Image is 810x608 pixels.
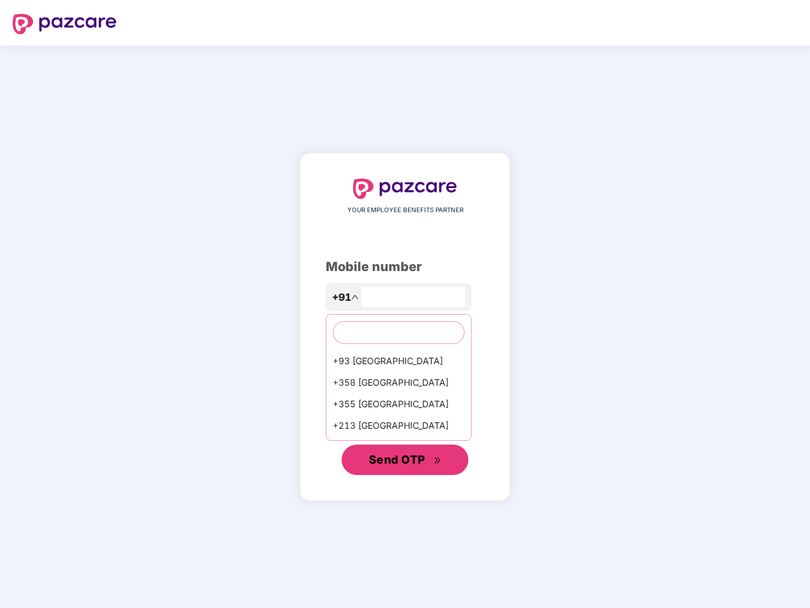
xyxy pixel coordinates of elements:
span: Send OTP [369,453,425,466]
span: double-right [434,457,442,465]
span: YOUR EMPLOYEE BENEFITS PARTNER [347,205,463,215]
img: logo [353,179,457,199]
div: Mobile number [326,257,484,277]
div: +355 [GEOGRAPHIC_DATA] [326,393,471,415]
div: +93 [GEOGRAPHIC_DATA] [326,350,471,372]
span: +91 [332,289,351,305]
span: up [351,293,359,301]
div: +1684 AmericanSamoa [326,436,471,458]
div: +213 [GEOGRAPHIC_DATA] [326,415,471,436]
div: +358 [GEOGRAPHIC_DATA] [326,372,471,393]
button: Send OTPdouble-right [342,445,468,475]
img: logo [13,14,117,34]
